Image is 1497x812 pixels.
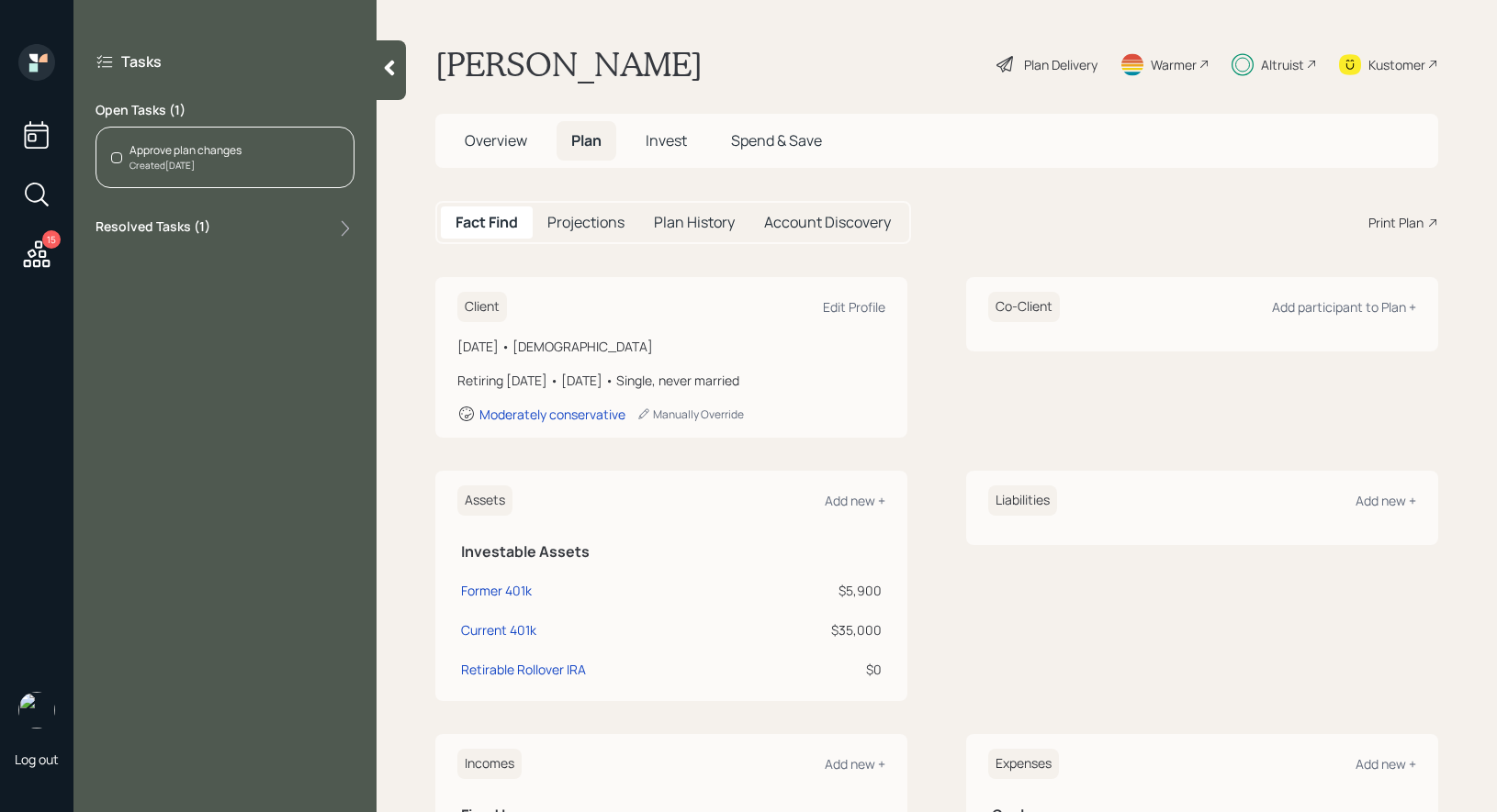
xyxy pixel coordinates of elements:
[759,620,882,640] div: $35,000
[988,749,1059,779] h6: Expenses
[461,581,532,600] div: Former 401k
[96,101,355,119] label: Open Tasks ( 1 )
[461,620,536,640] div: Current 401k
[571,130,602,150] span: Plan
[129,142,242,159] div: Approve plan changes
[1024,55,1097,74] div: Plan Delivery
[988,292,1060,322] h6: Co-Client
[1368,213,1424,232] div: Print Plan
[1368,55,1425,74] div: Kustomer
[18,692,55,729] img: treva-nostdahl-headshot.png
[823,298,885,316] div: Edit Profile
[129,159,242,172] div: Created [DATE]
[759,660,882,679] div: $0
[1272,298,1416,316] div: Add participant to Plan +
[457,485,512,516] h6: Assets
[435,44,703,84] h1: [PERSON_NAME]
[636,406,744,422] div: Manually Override
[1151,55,1197,74] div: Warmer
[457,371,885,390] div: Retiring [DATE] • [DATE] • Single, never married
[42,230,61,249] div: 15
[825,492,885,509] div: Add new +
[547,214,625,231] h5: Projections
[646,130,687,150] span: Invest
[731,130,822,150] span: Spend & Save
[825,755,885,773] div: Add new +
[461,543,882,561] h5: Investable Assets
[461,660,586,679] div: Retirable Rollover IRA
[479,406,625,423] div: Moderately conservative
[457,292,507,322] h6: Client
[457,749,522,779] h6: Incomes
[465,130,527,150] span: Overview
[988,485,1057,516] h6: Liabilities
[759,581,882,600] div: $5,900
[15,751,59,768] div: Log out
[764,214,891,231] h5: Account Discovery
[456,214,518,231] h5: Fact Find
[654,214,735,231] h5: Plan History
[1356,492,1416,509] div: Add new +
[457,337,885,356] div: [DATE] • [DEMOGRAPHIC_DATA]
[96,217,210,239] label: Resolved Tasks ( 1 )
[121,51,162,72] label: Tasks
[1356,755,1416,773] div: Add new +
[1261,55,1304,74] div: Altruist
